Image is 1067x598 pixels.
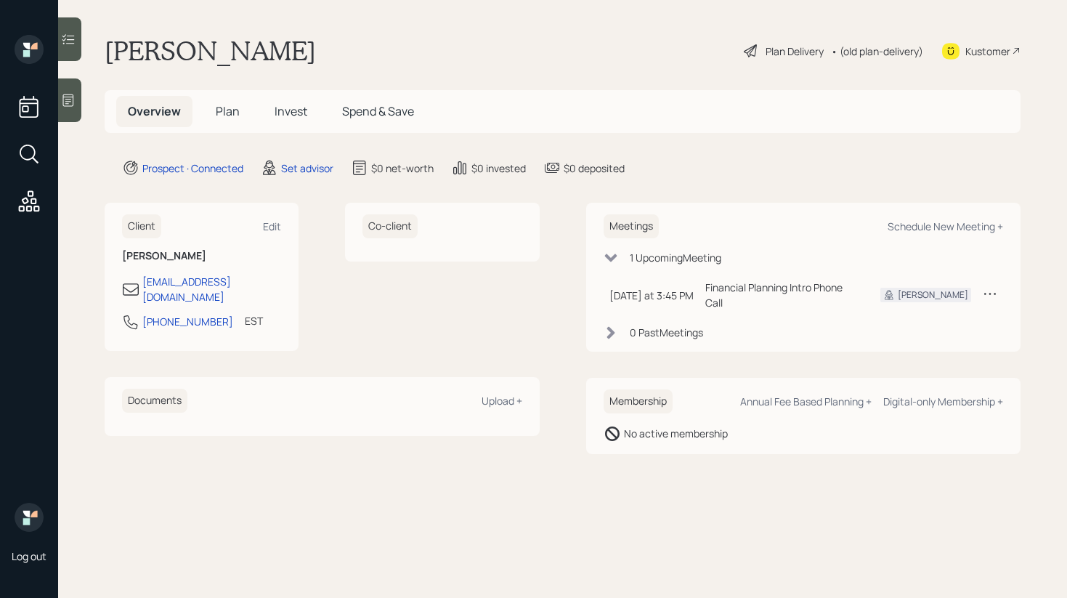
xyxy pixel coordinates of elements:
[630,250,721,265] div: 1 Upcoming Meeting
[105,35,316,67] h1: [PERSON_NAME]
[705,280,858,310] div: Financial Planning Intro Phone Call
[362,214,418,238] h6: Co-client
[142,314,233,329] div: [PHONE_NUMBER]
[122,250,281,262] h6: [PERSON_NAME]
[12,549,46,563] div: Log out
[122,214,161,238] h6: Client
[342,103,414,119] span: Spend & Save
[898,288,968,302] div: [PERSON_NAME]
[471,161,526,176] div: $0 invested
[883,395,1003,408] div: Digital-only Membership +
[766,44,824,59] div: Plan Delivery
[142,274,281,304] div: [EMAIL_ADDRESS][DOMAIN_NAME]
[122,389,187,413] h6: Documents
[564,161,625,176] div: $0 deposited
[245,313,263,328] div: EST
[624,426,728,441] div: No active membership
[275,103,307,119] span: Invest
[371,161,434,176] div: $0 net-worth
[281,161,333,176] div: Set advisor
[604,214,659,238] h6: Meetings
[888,219,1003,233] div: Schedule New Meeting +
[609,288,694,303] div: [DATE] at 3:45 PM
[128,103,181,119] span: Overview
[831,44,923,59] div: • (old plan-delivery)
[482,394,522,408] div: Upload +
[263,219,281,233] div: Edit
[965,44,1010,59] div: Kustomer
[630,325,703,340] div: 0 Past Meeting s
[604,389,673,413] h6: Membership
[15,503,44,532] img: retirable_logo.png
[216,103,240,119] span: Plan
[740,395,872,408] div: Annual Fee Based Planning +
[142,161,243,176] div: Prospect · Connected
